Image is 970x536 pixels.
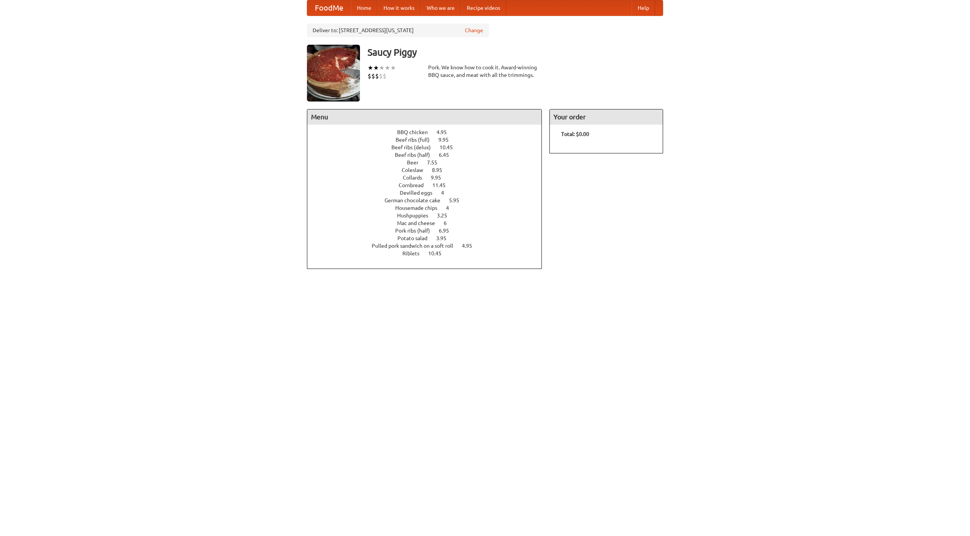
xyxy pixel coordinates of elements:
span: 6.45 [439,152,457,158]
a: Cornbread 11.45 [399,182,460,188]
span: 3.25 [437,213,455,219]
a: Pork ribs (half) 6.95 [395,228,463,234]
span: Riblets [402,250,427,256]
span: Beef ribs (full) [396,137,437,143]
h4: Your order [550,109,663,125]
li: $ [375,72,379,80]
span: 4 [446,205,457,211]
span: Pulled pork sandwich on a soft roll [372,243,461,249]
a: Potato salad 3.95 [397,235,460,241]
h3: Saucy Piggy [368,45,663,60]
a: Beef ribs (full) 9.95 [396,137,463,143]
span: 4.95 [462,243,480,249]
a: Housemade chips 4 [395,205,463,211]
a: FoodMe [307,0,351,16]
span: 9.95 [438,137,456,143]
span: 5.95 [449,197,467,203]
span: Beef ribs (delux) [391,144,438,150]
span: 3.95 [436,235,454,241]
span: BBQ chicken [397,129,435,135]
span: 10.45 [440,144,460,150]
span: Devilled eggs [400,190,440,196]
li: ★ [368,64,373,72]
a: Beef ribs (half) 6.45 [395,152,463,158]
a: Mac and cheese 6 [397,220,461,226]
span: Hushpuppies [397,213,436,219]
span: Beef ribs (half) [395,152,438,158]
li: $ [379,72,383,80]
h4: Menu [307,109,541,125]
a: Coleslaw 8.95 [402,167,456,173]
span: Coleslaw [402,167,431,173]
span: 4.95 [436,129,454,135]
a: Who we are [421,0,461,16]
span: 7.55 [427,159,445,166]
li: $ [368,72,371,80]
span: Mac and cheese [397,220,443,226]
span: 8.95 [432,167,450,173]
span: 10.45 [428,250,449,256]
span: Housemade chips [395,205,445,211]
span: 9.95 [431,175,449,181]
li: ★ [373,64,379,72]
li: $ [371,72,375,80]
a: Help [632,0,655,16]
a: Hushpuppies 3.25 [397,213,461,219]
span: 6.95 [439,228,457,234]
span: German chocolate cake [385,197,448,203]
a: Change [465,27,483,34]
span: Collards [403,175,430,181]
a: German chocolate cake 5.95 [385,197,473,203]
img: angular.jpg [307,45,360,102]
a: Devilled eggs 4 [400,190,458,196]
span: 6 [444,220,454,226]
a: Home [351,0,377,16]
span: 11.45 [432,182,453,188]
div: Pork. We know how to cook it. Award-winning BBQ sauce, and meat with all the trimmings. [428,64,542,79]
a: Riblets 10.45 [402,250,455,256]
a: Pulled pork sandwich on a soft roll 4.95 [372,243,486,249]
li: ★ [385,64,390,72]
a: Recipe videos [461,0,506,16]
li: $ [383,72,386,80]
a: Beer 7.55 [407,159,451,166]
a: Collards 9.95 [403,175,455,181]
span: Cornbread [399,182,431,188]
span: Beer [407,159,426,166]
a: How it works [377,0,421,16]
span: Potato salad [397,235,435,241]
span: 4 [441,190,452,196]
div: Deliver to: [STREET_ADDRESS][US_STATE] [307,23,489,37]
a: BBQ chicken 4.95 [397,129,461,135]
span: Pork ribs (half) [395,228,438,234]
b: Total: $0.00 [561,131,589,137]
li: ★ [390,64,396,72]
li: ★ [379,64,385,72]
a: Beef ribs (delux) 10.45 [391,144,467,150]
